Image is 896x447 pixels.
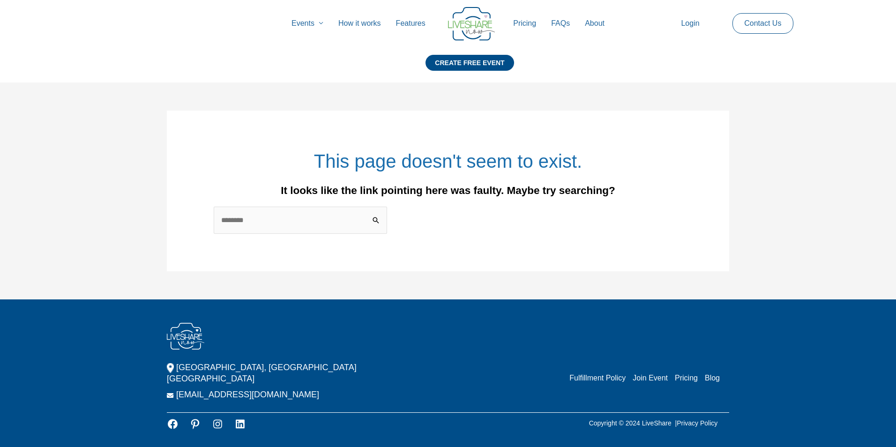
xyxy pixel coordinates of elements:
[388,8,433,38] a: Features
[331,8,388,38] a: How it works
[16,8,880,38] nav: Site Navigation
[569,374,626,382] a: Fulfillment Policy
[426,55,514,82] a: CREATE FREE EVENT
[577,8,612,38] a: About
[562,372,720,384] nav: Menu
[506,8,544,38] a: Pricing
[167,363,174,373] img: ico_location.png
[544,8,577,38] a: FAQs
[677,419,717,427] a: Privacy Policy
[675,374,698,382] a: Pricing
[673,8,707,38] a: Login
[577,417,729,429] p: Copyright © 2024 LiveShare |
[737,14,789,33] a: Contact Us
[448,7,495,41] img: LiveShare logo - Capture & Share Event Memories
[705,374,720,382] a: Blog
[284,8,331,38] a: Events
[633,374,668,382] a: Join Event
[167,393,174,398] img: ico_email.png
[214,148,682,174] h1: This page doesn't seem to exist.
[167,362,411,384] p: [GEOGRAPHIC_DATA], [GEOGRAPHIC_DATA] [GEOGRAPHIC_DATA]
[214,185,682,196] div: It looks like the link pointing here was faulty. Maybe try searching?
[176,390,319,399] a: [EMAIL_ADDRESS][DOMAIN_NAME]
[426,55,514,71] div: CREATE FREE EVENT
